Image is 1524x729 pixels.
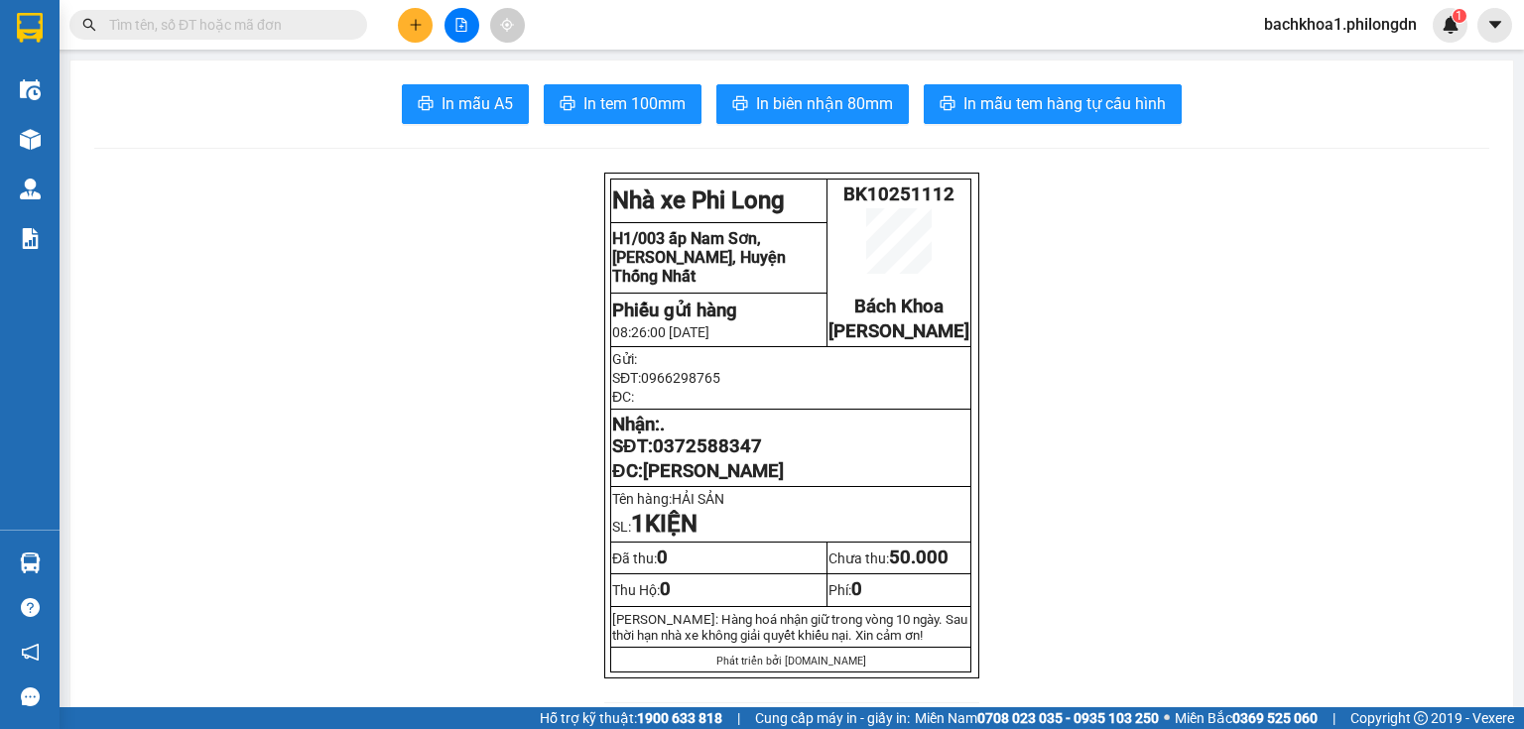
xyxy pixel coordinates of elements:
span: Cung cấp máy in - giấy in: [755,707,910,729]
span: Miền Bắc [1175,707,1318,729]
span: | [737,707,740,729]
span: copyright [1414,711,1428,725]
span: 08:26:00 [DATE] [612,324,709,340]
img: warehouse-icon [20,552,41,573]
button: aim [490,8,525,43]
span: bachkhoa1.philongdn [1248,12,1433,37]
button: file-add [444,8,479,43]
span: H1/003 ấp Nam Sơn, [PERSON_NAME], Huyện Thống Nhất [612,229,786,286]
button: caret-down [1477,8,1512,43]
img: warehouse-icon [20,179,41,199]
p: Gửi: [612,351,969,367]
span: 0372588347 [653,435,762,457]
span: ĐC: [612,389,634,405]
span: Bách Khoa [854,296,944,317]
span: search [82,18,96,32]
td: Thu Hộ: [611,574,827,606]
button: printerIn mẫu tem hàng tự cấu hình [924,84,1182,124]
span: In tem 100mm [583,91,686,116]
span: question-circle [21,598,40,617]
span: 0966298765 [641,370,720,386]
span: aim [500,18,514,32]
span: In mẫu A5 [442,91,513,116]
button: plus [398,8,433,43]
button: printerIn mẫu A5 [402,84,529,124]
span: ⚪️ [1164,714,1170,722]
span: plus [409,18,423,32]
button: printerIn tem 100mm [544,84,701,124]
strong: 0369 525 060 [1232,710,1318,726]
span: . [660,414,665,435]
span: Miền Nam [915,707,1159,729]
td: Phí: [827,574,971,606]
img: logo-vxr [17,13,43,43]
span: Phát triển bởi [DOMAIN_NAME] [716,655,866,668]
img: warehouse-icon [20,129,41,150]
span: [PERSON_NAME]: Hàng hoá nhận giữ trong vòng 10 ngày. Sau thời hạn nhà xe không giải quy... [612,612,967,643]
span: message [21,687,40,706]
span: [PERSON_NAME] [643,460,784,482]
span: 50.000 [889,547,949,568]
img: icon-new-feature [1442,16,1460,34]
img: warehouse-icon [20,79,41,100]
span: 1 [631,510,645,538]
strong: 1900 633 818 [637,710,722,726]
input: Tìm tên, số ĐT hoặc mã đơn [109,14,343,36]
strong: KIỆN [645,510,698,538]
span: printer [940,95,955,114]
span: HẢI SẢN [672,491,733,507]
button: printerIn biên nhận 80mm [716,84,909,124]
img: solution-icon [20,228,41,249]
span: In mẫu tem hàng tự cấu hình [963,91,1166,116]
span: printer [560,95,575,114]
strong: Nhận: SĐT: [612,414,761,457]
span: printer [732,95,748,114]
strong: Nhà xe Phi Long [612,186,785,214]
span: In biên nhận 80mm [756,91,893,116]
span: file-add [454,18,468,32]
span: caret-down [1486,16,1504,34]
span: 0 [851,578,862,600]
td: Chưa thu: [827,543,971,574]
span: SĐT: [612,370,720,386]
span: notification [21,643,40,662]
span: 0 [657,547,668,568]
span: | [1333,707,1335,729]
td: Đã thu: [611,543,827,574]
span: 0 [660,578,671,600]
p: Tên hàng: [612,491,969,507]
span: 1 [1456,9,1462,23]
sup: 1 [1453,9,1466,23]
span: SL: [612,519,698,535]
span: BK10251112 [843,183,954,205]
span: printer [418,95,434,114]
span: ĐC: [612,460,783,482]
span: [PERSON_NAME] [828,320,969,342]
span: Hỗ trợ kỹ thuật: [540,707,722,729]
strong: Phiếu gửi hàng [612,300,737,321]
strong: 0708 023 035 - 0935 103 250 [977,710,1159,726]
